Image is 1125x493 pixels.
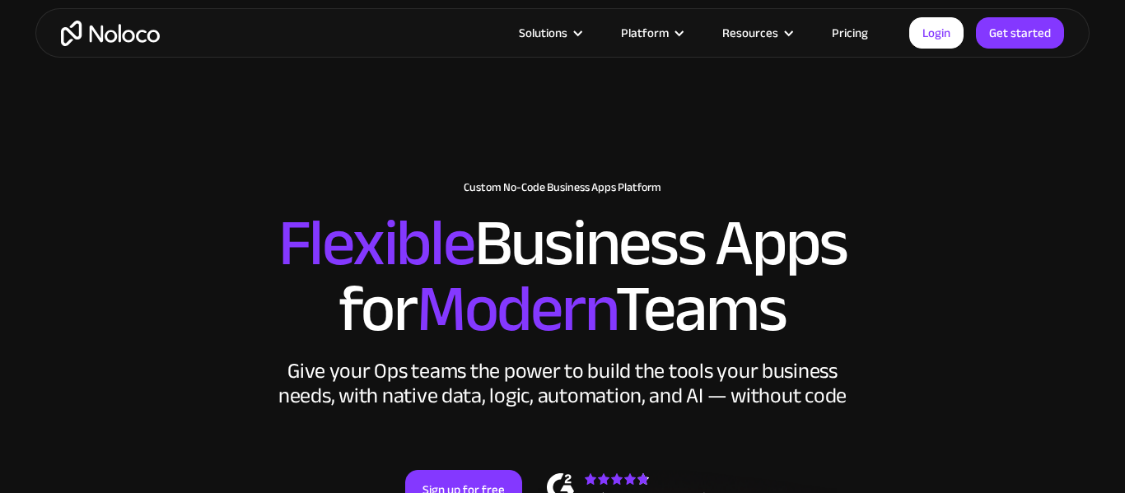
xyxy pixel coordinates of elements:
[909,17,964,49] a: Login
[278,182,474,305] span: Flexible
[722,22,778,44] div: Resources
[52,211,1073,342] h2: Business Apps for Teams
[811,22,889,44] a: Pricing
[52,181,1073,194] h1: Custom No-Code Business Apps Platform
[274,359,851,408] div: Give your Ops teams the power to build the tools your business needs, with native data, logic, au...
[600,22,702,44] div: Platform
[61,21,160,46] a: home
[498,22,600,44] div: Solutions
[976,17,1064,49] a: Get started
[519,22,567,44] div: Solutions
[621,22,669,44] div: Platform
[417,248,615,370] span: Modern
[702,22,811,44] div: Resources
